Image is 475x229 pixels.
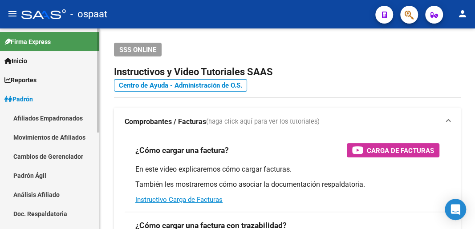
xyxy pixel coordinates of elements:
a: Centro de Ayuda - Administración de O.S. [114,79,247,92]
span: Padrón [4,94,33,104]
p: En este video explicaremos cómo cargar facturas. [135,165,439,174]
button: Carga de Facturas [347,143,439,157]
span: (haga click aquí para ver los tutoriales) [206,117,320,127]
span: SSS ONLINE [119,46,156,54]
strong: Comprobantes / Facturas [125,117,206,127]
span: Reportes [4,75,37,85]
span: Carga de Facturas [367,145,434,156]
h2: Instructivos y Video Tutoriales SAAS [114,64,461,80]
span: Inicio [4,56,27,66]
a: Instructivo Carga de Facturas [135,196,223,204]
span: - ospaat [70,4,107,24]
button: SSS ONLINE [114,43,162,56]
span: Firma Express [4,37,51,47]
div: Open Intercom Messenger [445,199,466,220]
mat-expansion-panel-header: Comprobantes / Facturas(haga click aquí para ver los tutoriales) [114,108,461,136]
mat-icon: person [457,8,468,19]
mat-icon: menu [7,8,18,19]
p: También les mostraremos cómo asociar la documentación respaldatoria. [135,180,439,189]
h3: ¿Cómo cargar una factura? [135,144,229,157]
